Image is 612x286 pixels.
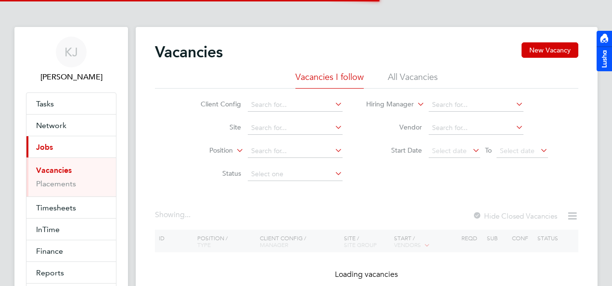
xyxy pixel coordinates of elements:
button: InTime [26,219,116,240]
div: Showing [155,210,192,220]
span: Select date [500,146,535,155]
a: Vacancies [36,166,72,175]
label: Client Config [186,100,241,108]
span: Timesheets [36,203,76,212]
span: Select date [432,146,467,155]
input: Select one [248,168,343,181]
a: Tasks [26,93,116,114]
button: Timesheets [26,197,116,218]
input: Search for... [248,144,343,158]
span: To [482,144,495,156]
span: Finance [36,247,63,256]
label: Site [186,123,241,131]
span: InTime [36,225,60,234]
li: Vacancies I follow [295,71,364,89]
span: Kyle Johnson [26,71,116,83]
li: All Vacancies [388,71,438,89]
button: Finance [26,240,116,261]
a: Placements [36,179,76,188]
h2: Vacancies [155,42,223,62]
label: Hiring Manager [358,100,414,109]
label: Status [186,169,241,178]
label: Vendor [367,123,422,131]
input: Search for... [248,121,343,135]
input: Search for... [248,98,343,112]
label: Hide Closed Vacancies [472,211,557,221]
span: Reports [36,268,64,277]
button: Reports [26,262,116,283]
label: Start Date [367,146,422,155]
button: Jobs [26,136,116,157]
span: KJ [64,46,78,58]
a: KJ[PERSON_NAME] [26,37,116,83]
input: Search for... [429,121,523,135]
span: Network [36,121,66,130]
label: Position [178,146,233,156]
button: Network [26,115,116,136]
span: ... [185,210,191,220]
div: Jobs [26,157,116,196]
input: Search for... [429,98,523,112]
span: Jobs [36,143,53,152]
button: New Vacancy [522,42,578,58]
span: Tasks [36,99,54,108]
